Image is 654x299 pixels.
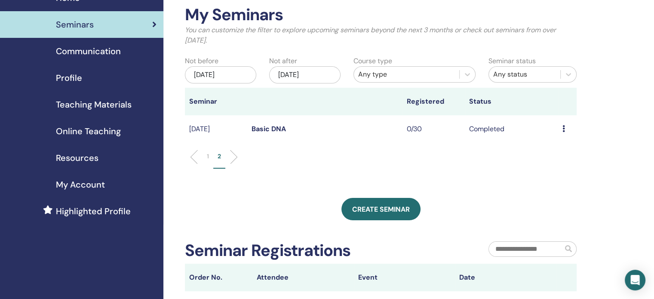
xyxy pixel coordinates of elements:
div: [DATE] [269,66,341,83]
p: 1 [207,152,209,161]
span: Profile [56,71,82,84]
label: Seminar status [488,56,536,66]
th: Attendee [252,264,354,291]
span: Communication [56,45,121,58]
div: [DATE] [185,66,256,83]
a: Basic DNA [252,124,286,133]
span: Online Teaching [56,125,121,138]
td: 0/30 [402,115,465,143]
span: Highlighted Profile [56,205,131,218]
h2: My Seminars [185,5,577,25]
h2: Seminar Registrations [185,241,350,261]
th: Registered [402,88,465,115]
label: Not before [185,56,218,66]
span: Create seminar [352,205,410,214]
th: Status [465,88,558,115]
span: Seminars [56,18,94,31]
th: Seminar [185,88,247,115]
div: Any type [358,69,455,80]
th: Order No. [185,264,252,291]
th: Date [455,264,556,291]
p: You can customize the filter to explore upcoming seminars beyond the next 3 months or check out s... [185,25,577,46]
td: Completed [465,115,558,143]
span: My Account [56,178,105,191]
span: Resources [56,151,98,164]
label: Course type [353,56,392,66]
label: Not after [269,56,297,66]
div: Any status [493,69,556,80]
a: Create seminar [341,198,421,220]
p: 2 [218,152,221,161]
div: Open Intercom Messenger [625,270,645,290]
td: [DATE] [185,115,247,143]
th: Event [354,264,455,291]
span: Teaching Materials [56,98,132,111]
